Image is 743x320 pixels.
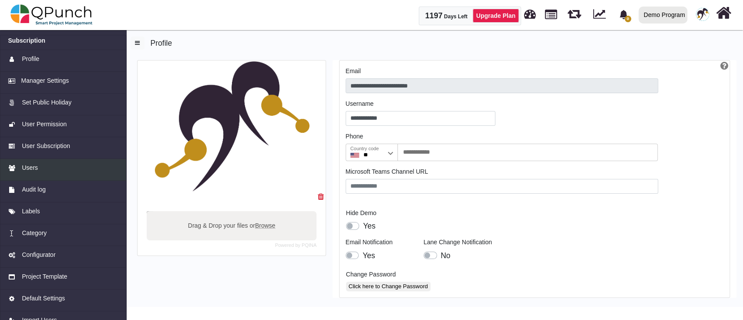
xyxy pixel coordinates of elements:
div: Demo Program [644,7,685,23]
legend: Username [346,99,495,111]
legend: Email Notification [346,238,424,249]
span: Sprints [568,4,581,19]
label: Drag & Drop your files or [185,218,278,233]
span: Days Left [444,13,467,20]
legend: Email [346,67,659,78]
span: User Subscription [22,141,70,151]
span: Users [22,163,38,172]
label: Change Password [340,267,437,282]
span: Browse [255,222,275,229]
a: Upgrade Plan [473,9,519,23]
svg: bell fill [619,10,628,19]
label: No [440,250,450,261]
span: Profile [22,54,39,64]
a: bell fill0 [614,0,635,28]
span: 1197 [425,11,442,20]
h6: Subscription [8,37,46,44]
label: Yes [363,220,376,232]
i: Home [716,5,731,21]
span: Project Template [22,272,67,281]
span: Projects [545,6,557,19]
i: Delete [318,193,324,201]
span: Configurator [22,250,55,259]
div: Notification [616,7,631,22]
a: avatar [691,0,714,28]
span: 0 [625,16,631,22]
span: User Permission [22,120,67,129]
span: Dashboard [524,5,536,18]
label: Hide Demo [340,206,404,221]
span: Demo Support [696,8,709,21]
legend: Phone [346,132,659,144]
button: Click here to Change Password [346,282,430,291]
span: Set Public Holiday [22,98,71,107]
legend: Lane Change Notification [424,238,521,249]
span: Default Settings [22,294,65,303]
a: Powered by PQINA [275,243,316,247]
span: Category [22,229,47,238]
span: Audit log [22,185,45,194]
legend: Microsoft Teams Channel URL [346,167,659,179]
img: avatar [696,8,709,21]
h5: Profile [131,37,736,48]
label: Yes [363,250,375,261]
label: Country code [350,145,379,152]
div: Dynamic Report [589,0,614,29]
span: Labels [22,207,40,216]
a: Help [719,59,730,73]
img: Paris [138,61,326,191]
img: qpunch-sp.fa6292f.png [10,2,93,28]
a: Demo Program [635,0,691,29]
span: Manager Settings [21,76,69,85]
